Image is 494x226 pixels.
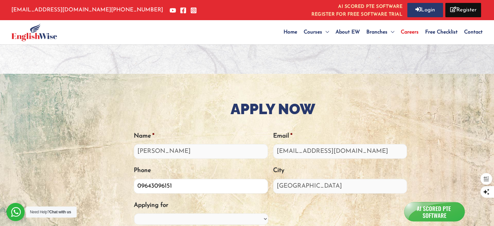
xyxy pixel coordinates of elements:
img: icon_a.png [404,202,465,221]
label: Applying for [134,202,168,210]
i: AI SCORED PTE SOFTWARE [311,3,402,11]
span: Need Help? [30,210,71,214]
a: AI SCORED PTE SOFTWAREREGISTER FOR FREE SOFTWARE TRIAL [311,3,402,17]
span: Courses [304,30,322,35]
a: Courses [300,21,332,44]
a: Free Checklist [422,21,461,44]
label: Phone [134,167,151,175]
span: Contact [464,30,483,35]
a: [EMAIL_ADDRESS][DOMAIN_NAME] [11,7,111,13]
strong: Apply Now [231,100,315,118]
label: Email [273,132,292,140]
nav: Site Navigation [280,21,483,44]
p: [PHONE_NUMBER] [11,5,163,15]
img: English Wise [11,23,57,41]
a: Branches [363,21,398,44]
span: Branches [366,30,387,35]
a: Contact [461,21,483,44]
span: About EW [336,30,360,35]
a: Home [280,21,300,44]
a: About EW [332,21,363,44]
a: Login [407,3,443,17]
strong: Chat with us [49,210,71,214]
label: City [273,167,284,175]
a: Instagram [190,7,197,14]
span: Home [284,30,297,35]
span: Free Checklist [425,30,458,35]
label: Name [134,132,154,140]
a: Careers [398,21,422,44]
a: Facebook [180,7,186,14]
a: Register [445,3,481,17]
a: YouTube [170,7,176,14]
span: Careers [401,30,419,35]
